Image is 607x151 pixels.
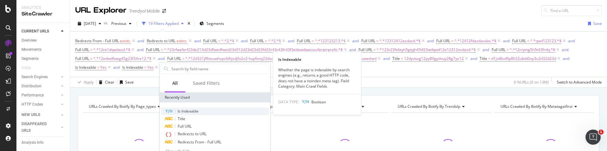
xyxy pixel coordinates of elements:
[89,104,156,109] span: URLs Crawled By Botify By page_types
[218,38,220,44] span: =
[159,64,184,71] button: Add Filter
[503,38,510,44] button: and
[21,74,59,80] a: Search Engines
[21,46,65,53] a: Movements
[182,56,184,61] span: =
[470,55,477,61] button: and
[21,5,65,10] div: Analytics
[21,92,59,99] a: Performance
[75,38,119,44] span: Redirects From - Full URL
[451,38,453,44] span: =
[491,54,556,63] span: d1jvt8od9p8h32ubdı0np3o2d32d23d
[171,64,269,73] input: Search by field name
[404,54,464,63] span: 12dyvtuıg12py89gydvuy28g7ye12
[21,92,44,99] div: Performance
[499,102,589,112] h4: URLs Crawled By Botify By metatagaifirst
[562,47,568,52] div: and
[75,47,89,52] span: Full URL
[21,112,59,118] a: NEW URLS
[113,65,120,70] div: and
[21,55,39,62] div: Segments
[84,21,96,26] span: 2025 Sep. 28th
[527,38,529,44] span: =
[96,77,114,87] button: Clear
[377,45,476,54] span: ^.*123r23febtyh5gtyjh45tf23wdqwd12e12312esdasd.*$
[598,130,604,135] span: 1
[125,79,134,85] div: Save
[109,21,126,26] span: Previous
[21,121,53,134] div: DISAPPEARED URLS
[21,139,44,146] div: Analysis Info
[178,139,221,145] span: Redirects From - Full URL
[250,38,264,44] span: Full URL
[117,77,134,87] button: Save
[376,38,378,44] span: =
[147,38,175,44] span: Redirects to URL
[172,80,178,86] div: All
[480,56,487,61] span: Title
[100,63,107,72] span: Yes
[392,56,400,61] span: Title
[90,56,92,61] span: =
[396,102,486,112] h4: URLs Crawled By Botify By trendslp
[21,65,37,71] a: Visits
[97,65,99,70] span: =
[349,47,356,53] button: and
[178,116,185,121] span: Title
[514,79,549,85] div: 0 % URLs ( 0 on 13M )
[21,112,40,118] div: NEW URLS
[470,56,477,61] div: and
[373,47,376,52] span: =
[21,37,65,44] a: Overview
[315,37,346,45] span: ^.*123123213.*$
[120,38,130,44] span: exists
[21,139,65,146] a: Analysis Info
[562,47,568,53] button: and
[185,54,281,63] span: ^.*12d321jflhıeuwhopcblhjsdjfu2o3 hupfıonj23dsdc.*$
[178,131,206,136] span: Redirects to URL
[176,38,187,44] span: exists
[427,38,434,44] button: and
[75,77,94,87] button: Apply
[193,80,220,86] div: Saved Filters
[554,77,602,87] button: Switch to Advanced Mode
[297,38,311,44] span: Full URL
[178,124,192,129] span: Full URL
[454,37,496,45] span: ^.*12412fdasdasdas.*$
[312,38,314,44] span: =
[21,28,49,35] div: CURRENT URLS
[162,9,166,13] div: arrow-right-arrow-left
[349,47,356,52] div: and
[84,79,94,85] div: Apply
[161,47,163,52] span: =
[21,101,43,108] div: HTTP Codes
[530,37,561,45] span: ^.*qwd123123.*$
[288,38,294,44] button: and
[21,10,65,18] div: SiteCrawler
[194,38,201,44] button: and
[557,79,602,85] div: Switch to Advanced Mode
[352,38,359,44] div: and
[586,130,601,145] iframe: Intercom live chat
[21,83,59,90] a: Distribution
[129,8,160,14] div: Trendyol Mobile
[160,92,270,102] div: Recently Used
[137,47,144,52] div: and
[383,55,390,61] button: and
[186,20,192,27] div: times
[88,102,177,112] h4: URLs Crawled By Botify By page_types
[21,101,59,108] a: HTTP Codes
[109,19,134,29] button: Previous
[512,38,526,44] span: Full URL
[90,47,92,52] span: =
[75,5,126,16] div: URL Explorer
[138,38,144,44] button: and
[75,65,96,70] span: Is Indexable
[158,56,165,61] div: and
[586,19,602,29] button: Save
[563,56,569,61] div: and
